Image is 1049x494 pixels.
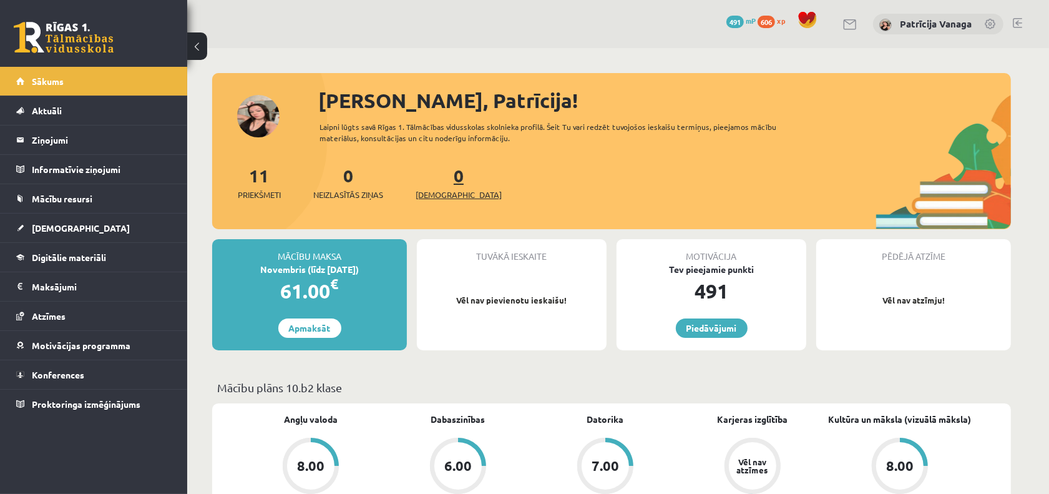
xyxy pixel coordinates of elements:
[217,379,1006,396] p: Mācību plāns 10.b2 klase
[297,459,324,473] div: 8.00
[16,302,172,330] a: Atzīmes
[417,239,607,263] div: Tuvākā ieskaite
[278,319,341,338] a: Apmaksāt
[331,275,339,293] span: €
[32,126,172,154] legend: Ziņojumi
[32,76,64,87] span: Sākums
[431,413,485,426] a: Dabaszinības
[587,413,624,426] a: Datorika
[16,184,172,213] a: Mācību resursi
[320,121,799,144] div: Laipni lūgts savā Rīgas 1. Tālmācības vidusskolas skolnieka profilā. Šeit Tu vari redzēt tuvojošo...
[617,276,806,306] div: 491
[16,214,172,242] a: [DEMOGRAPHIC_DATA]
[617,239,806,263] div: Motivācija
[16,360,172,389] a: Konferences
[758,16,791,26] a: 606 xp
[16,96,172,125] a: Aktuāli
[735,458,770,474] div: Vēl nav atzīmes
[212,239,407,263] div: Mācību maksa
[822,294,1005,307] p: Vēl nav atzīmju!
[423,294,600,307] p: Vēl nav pievienotu ieskaišu!
[238,189,281,201] span: Priekšmeti
[816,239,1011,263] div: Pēdējā atzīme
[32,398,140,410] span: Proktoringa izmēģinājums
[32,105,62,116] span: Aktuāli
[16,390,172,418] a: Proktoringa izmēģinājums
[212,276,407,306] div: 61.00
[284,413,338,426] a: Angļu valoda
[416,189,502,201] span: [DEMOGRAPHIC_DATA]
[32,252,106,263] span: Digitālie materiāli
[16,67,172,96] a: Sākums
[617,263,806,276] div: Tev pieejamie punkti
[313,189,383,201] span: Neizlasītās ziņas
[32,193,92,204] span: Mācību resursi
[32,340,130,351] span: Motivācijas programma
[676,319,748,338] a: Piedāvājumi
[16,272,172,301] a: Maksājumi
[746,16,756,26] span: mP
[777,16,785,26] span: xp
[16,155,172,184] a: Informatīvie ziņojumi
[32,369,84,380] span: Konferences
[32,222,130,234] span: [DEMOGRAPHIC_DATA]
[900,17,972,30] a: Patrīcija Vanaga
[14,22,114,53] a: Rīgas 1. Tālmācības vidusskola
[32,155,172,184] legend: Informatīvie ziņojumi
[16,126,172,154] a: Ziņojumi
[718,413,788,426] a: Karjeras izglītība
[879,19,892,31] img: Patrīcija Vanaga
[32,272,172,301] legend: Maksājumi
[318,86,1011,116] div: [PERSON_NAME], Patrīcija!
[886,459,914,473] div: 8.00
[758,16,775,28] span: 606
[592,459,619,473] div: 7.00
[726,16,756,26] a: 491 mP
[829,413,972,426] a: Kultūra un māksla (vizuālā māksla)
[16,243,172,272] a: Digitālie materiāli
[32,310,66,322] span: Atzīmes
[416,164,502,201] a: 0[DEMOGRAPHIC_DATA]
[726,16,744,28] span: 491
[444,459,472,473] div: 6.00
[16,331,172,360] a: Motivācijas programma
[313,164,383,201] a: 0Neizlasītās ziņas
[238,164,281,201] a: 11Priekšmeti
[212,263,407,276] div: Novembris (līdz [DATE])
